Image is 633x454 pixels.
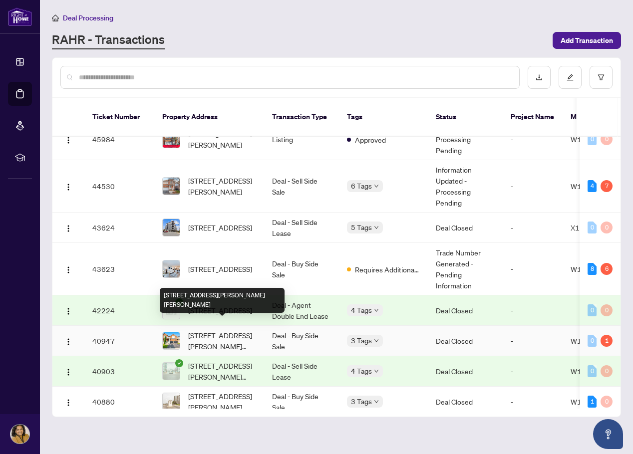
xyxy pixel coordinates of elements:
[188,263,252,274] span: [STREET_ADDRESS]
[503,356,563,387] td: -
[160,288,285,313] div: [STREET_ADDRESS][PERSON_NAME][PERSON_NAME]
[374,338,379,343] span: down
[563,98,623,137] th: MLS #
[503,326,563,356] td: -
[561,32,613,48] span: Add Transaction
[264,356,339,387] td: Deal - Sell Side Lease
[84,213,154,243] td: 43624
[503,295,563,326] td: -
[567,74,574,81] span: edit
[84,119,154,160] td: 45984
[351,180,372,192] span: 6 Tags
[64,225,72,232] img: Logo
[60,131,76,147] button: Logo
[10,425,29,444] img: Profile Icon
[553,32,621,49] button: Add Transaction
[84,243,154,295] td: 43623
[428,356,503,387] td: Deal Closed
[84,387,154,417] td: 40880
[601,304,613,316] div: 0
[428,98,503,137] th: Status
[588,180,597,192] div: 4
[351,396,372,407] span: 3 Tags
[175,359,183,367] span: check-circle
[355,264,420,275] span: Requires Additional Docs
[64,266,72,274] img: Logo
[503,213,563,243] td: -
[163,178,180,195] img: thumbnail-img
[428,326,503,356] td: Deal Closed
[428,387,503,417] td: Deal Closed
[63,13,113,22] span: Deal Processing
[60,261,76,277] button: Logo
[60,394,76,410] button: Logo
[351,222,372,233] span: 5 Tags
[588,263,597,275] div: 8
[163,131,180,148] img: thumbnail-img
[52,14,59,21] span: home
[264,160,339,213] td: Deal - Sell Side Sale
[264,295,339,326] td: Deal - Agent Double End Lease
[598,74,605,81] span: filter
[84,295,154,326] td: 42224
[264,213,339,243] td: Deal - Sell Side Lease
[593,419,623,449] button: Open asap
[588,222,597,233] div: 0
[64,399,72,407] img: Logo
[188,128,256,150] span: [STREET_ADDRESS][PERSON_NAME]
[64,368,72,376] img: Logo
[351,365,372,377] span: 4 Tags
[84,160,154,213] td: 44530
[528,66,551,89] button: download
[188,222,252,233] span: [STREET_ADDRESS]
[163,219,180,236] img: thumbnail-img
[601,365,613,377] div: 0
[264,98,339,137] th: Transaction Type
[60,178,76,194] button: Logo
[601,180,613,192] div: 7
[428,119,503,160] td: New Submission - Processing Pending
[601,263,613,275] div: 6
[536,74,543,81] span: download
[559,66,582,89] button: edit
[374,184,379,189] span: down
[64,136,72,144] img: Logo
[590,66,613,89] button: filter
[571,223,611,232] span: X12205604
[601,396,613,408] div: 0
[60,363,76,379] button: Logo
[503,98,563,137] th: Project Name
[503,243,563,295] td: -
[64,338,72,346] img: Logo
[355,134,386,145] span: Approved
[163,363,180,380] img: thumbnail-img
[428,295,503,326] td: Deal Closed
[588,335,597,347] div: 0
[8,7,32,26] img: logo
[503,160,563,213] td: -
[188,391,256,413] span: [STREET_ADDRESS][PERSON_NAME]
[588,304,597,316] div: 0
[571,336,613,345] span: W12195020
[188,330,256,352] span: [STREET_ADDRESS][PERSON_NAME][PERSON_NAME]
[503,387,563,417] td: -
[84,356,154,387] td: 40903
[163,332,180,349] img: thumbnail-img
[588,396,597,408] div: 1
[188,175,256,197] span: [STREET_ADDRESS][PERSON_NAME]
[428,213,503,243] td: Deal Closed
[60,302,76,318] button: Logo
[163,260,180,277] img: thumbnail-img
[588,133,597,145] div: 0
[60,220,76,235] button: Logo
[264,387,339,417] td: Deal - Buy Side Sale
[601,133,613,145] div: 0
[428,160,503,213] td: Information Updated - Processing Pending
[84,98,154,137] th: Ticket Number
[84,326,154,356] td: 40947
[64,183,72,191] img: Logo
[188,360,256,382] span: [STREET_ADDRESS][PERSON_NAME][PERSON_NAME]
[374,399,379,404] span: down
[60,333,76,349] button: Logo
[571,182,613,191] span: W12211610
